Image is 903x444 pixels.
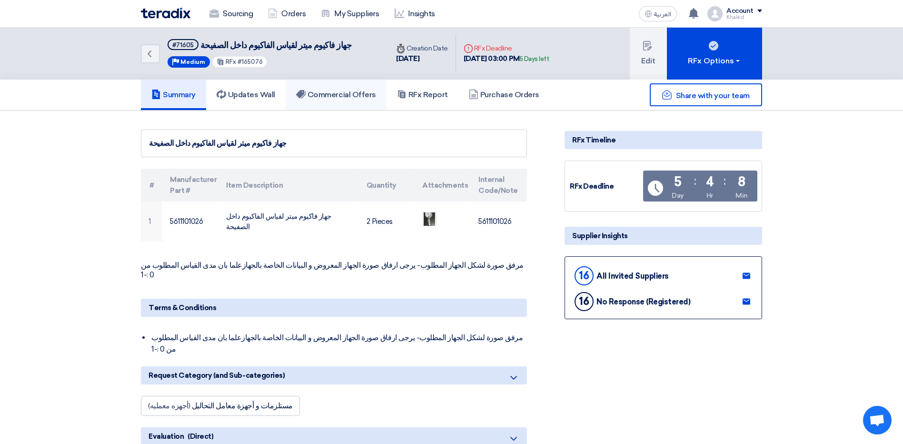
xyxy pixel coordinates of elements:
th: Quantity [359,169,415,202]
h5: Commercial Offers [296,90,376,100]
div: RFx Deadline [570,181,641,192]
button: RFx Options [667,28,762,80]
span: (Direct) [188,431,213,442]
h5: جهاز فاكيوم ميتر لقياس الفاكيوم داخل الصفيحة [168,39,351,51]
div: RFx Options [688,55,742,67]
span: (أجهزه معمليه) [148,401,190,410]
span: مستلزمات و أجهزة معامل التحاليل [192,401,293,410]
td: 1 [141,202,162,242]
div: 16 [575,266,594,285]
span: Evaluation [149,431,184,442]
h5: Updates Wall [217,90,275,100]
th: Manufacturer Part # [162,169,218,202]
a: Commercial Offers [286,80,387,110]
span: #165076 [238,58,263,65]
div: 8 [738,175,745,189]
span: Share with your team [676,91,750,100]
div: RFx Deadline [464,43,549,53]
div: 5 [674,175,682,189]
a: Orders [260,3,313,24]
div: RFx Timeline [565,131,762,149]
div: 4 [706,175,714,189]
p: مرفق صورة لشكل الجهاز المطلوب- يرجى ارفاق صورة الجهاز المعروض و البيانات الخاصة بالجهازعلما بان م... [141,261,527,280]
a: Purchase Orders [458,80,550,110]
div: [DATE] [396,53,448,64]
span: Medium [180,59,205,65]
h5: Purchase Orders [469,90,539,100]
div: No Response (Registered) [596,297,690,306]
div: : [694,172,696,190]
div: Creation Date [396,43,448,53]
a: My Suppliers [313,3,387,24]
a: RFx Report [387,80,458,110]
img: profile_test.png [707,6,723,21]
div: 16 [575,292,594,311]
span: RFx [226,58,236,65]
div: Account [726,7,754,15]
div: جهاز فاكيوم ميتر لقياس الفاكيوم داخل الصفيحة [149,138,519,149]
div: Day [672,191,684,201]
a: Sourcing [202,3,260,24]
li: مرفق صورة لشكل الجهاز المطلوب- يرجى ارفاق صورة الجهاز المعروض و البيانات الخاصة بالجهازعلما بان م... [150,328,527,359]
th: Internal Code/Note [471,169,527,202]
td: 5611101026 [471,202,527,242]
span: Terms & Conditions [149,303,216,313]
th: # [141,169,162,202]
div: Open chat [863,406,892,434]
div: Khaled [726,15,762,20]
button: Edit [630,28,667,80]
td: 2 Pieces [359,202,415,242]
div: Hr [706,191,713,201]
img: Teradix logo [141,8,190,19]
div: #71605 [172,42,194,48]
td: جهاز فاكيوم ميتر لقياس الفاكيوم داخل الصفيحة [218,202,358,242]
a: Updates Wall [206,80,286,110]
th: Item Description [218,169,358,202]
div: Min [735,191,748,201]
th: Attachments [415,169,471,202]
div: Supplier Insights [565,227,762,245]
button: العربية [639,6,677,21]
td: 5611101026 [162,202,218,242]
span: جهاز فاكيوم ميتر لقياس الفاكيوم داخل الصفيحة [200,40,352,50]
h5: Summary [151,90,196,100]
div: [DATE] 03:00 PM [464,53,549,64]
a: Summary [141,80,206,110]
div: All Invited Suppliers [596,272,669,281]
span: العربية [654,11,671,18]
h5: RFx Report [397,90,448,100]
span: Request Category (and Sub-categories) [149,370,285,381]
img: vaccummeter_1759142682168.jpeg [423,208,436,231]
div: : [724,172,726,190]
a: Insights [387,3,443,24]
div: 5 Days left [520,54,549,64]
